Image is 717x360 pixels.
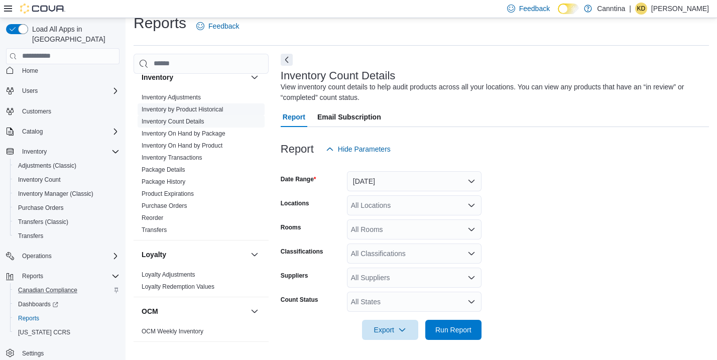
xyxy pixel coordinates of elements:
[14,160,80,172] a: Adjustments (Classic)
[142,250,247,260] button: Loyalty
[22,252,52,260] span: Operations
[2,125,124,139] button: Catalog
[142,166,185,173] a: Package Details
[18,65,42,77] a: Home
[281,296,318,304] label: Count Status
[281,175,316,183] label: Date Range
[28,24,119,44] span: Load All Apps in [GEOGRAPHIC_DATA]
[18,85,42,97] button: Users
[14,312,119,324] span: Reports
[467,250,475,258] button: Open list of options
[249,249,261,261] button: Loyalty
[597,3,625,15] p: Canntina
[18,146,51,158] button: Inventory
[249,71,261,83] button: Inventory
[142,202,187,209] a: Purchase Orders
[18,126,119,138] span: Catalog
[14,216,72,228] a: Transfers (Classic)
[14,298,119,310] span: Dashboards
[281,199,309,207] label: Locations
[558,4,579,14] input: Dark Mode
[281,82,704,103] div: View inventory count details to help audit products across all your locations. You can view any p...
[281,54,293,66] button: Next
[22,67,38,75] span: Home
[629,3,631,15] p: |
[18,218,68,226] span: Transfers (Classic)
[18,250,119,262] span: Operations
[14,230,119,242] span: Transfers
[635,3,647,15] div: Kathryn DeSante
[368,320,412,340] span: Export
[467,201,475,209] button: Open list of options
[467,274,475,282] button: Open list of options
[142,178,185,186] span: Package History
[14,188,97,200] a: Inventory Manager (Classic)
[14,326,119,338] span: Washington CCRS
[18,328,70,336] span: [US_STATE] CCRS
[18,85,119,97] span: Users
[18,176,61,184] span: Inventory Count
[10,229,124,243] button: Transfers
[2,269,124,283] button: Reports
[18,126,47,138] button: Catalog
[18,232,43,240] span: Transfers
[142,154,202,162] span: Inventory Transactions
[142,328,203,335] a: OCM Weekly Inventory
[322,139,395,159] button: Hide Parameters
[18,162,76,170] span: Adjustments (Classic)
[142,306,247,316] button: OCM
[142,94,201,101] a: Inventory Adjustments
[142,271,195,279] span: Loyalty Adjustments
[14,174,119,186] span: Inventory Count
[134,13,186,33] h1: Reports
[142,166,185,174] span: Package Details
[142,142,222,150] span: Inventory On Hand by Product
[10,187,124,201] button: Inventory Manager (Classic)
[18,270,47,282] button: Reports
[22,107,51,115] span: Customers
[142,117,204,126] span: Inventory Count Details
[637,3,646,15] span: KD
[18,105,119,117] span: Customers
[14,326,74,338] a: [US_STATE] CCRS
[142,283,214,291] span: Loyalty Redemption Values
[249,305,261,317] button: OCM
[467,298,475,306] button: Open list of options
[22,148,47,156] span: Inventory
[142,271,195,278] a: Loyalty Adjustments
[14,312,43,324] a: Reports
[142,327,203,335] span: OCM Weekly Inventory
[338,144,391,154] span: Hide Parameters
[10,311,124,325] button: Reports
[142,93,201,101] span: Inventory Adjustments
[2,84,124,98] button: Users
[14,160,119,172] span: Adjustments (Classic)
[2,63,124,78] button: Home
[14,230,47,242] a: Transfers
[14,174,65,186] a: Inventory Count
[142,72,173,82] h3: Inventory
[281,143,314,155] h3: Report
[18,190,93,198] span: Inventory Manager (Classic)
[18,270,119,282] span: Reports
[142,130,225,137] a: Inventory On Hand by Package
[18,250,56,262] button: Operations
[14,298,62,310] a: Dashboards
[134,91,269,240] div: Inventory
[18,286,77,294] span: Canadian Compliance
[142,72,247,82] button: Inventory
[142,214,163,221] a: Reorder
[281,248,323,256] label: Classifications
[142,118,204,125] a: Inventory Count Details
[134,269,269,297] div: Loyalty
[14,202,68,214] a: Purchase Orders
[18,314,39,322] span: Reports
[281,223,301,231] label: Rooms
[18,105,55,117] a: Customers
[317,107,381,127] span: Email Subscription
[142,142,222,149] a: Inventory On Hand by Product
[519,4,550,14] span: Feedback
[18,347,48,359] a: Settings
[18,300,58,308] span: Dashboards
[22,128,43,136] span: Catalog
